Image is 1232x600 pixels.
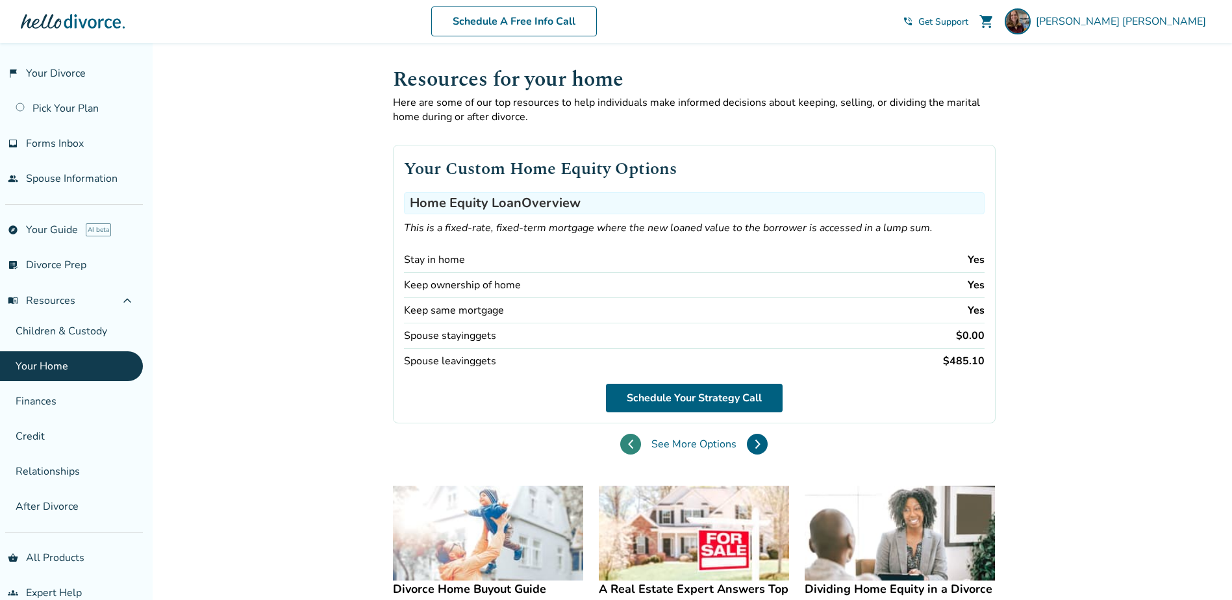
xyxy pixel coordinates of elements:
[903,16,913,27] span: phone_in_talk
[8,260,18,270] span: list_alt_check
[805,486,995,598] a: Dividing Home Equity in a DivorceDividing Home Equity in a Divorce
[404,278,521,292] div: Keep ownership of home
[8,588,18,598] span: groups
[404,156,985,182] h2: Your Custom Home Equity Options
[404,329,496,343] div: Spouse staying gets
[1036,14,1211,29] span: [PERSON_NAME] [PERSON_NAME]
[956,329,985,343] div: $0.00
[393,486,583,581] img: Divorce Home Buyout Guide
[599,486,789,581] img: A Real Estate Expert Answers Top Questions About Divorce and the Home
[393,64,996,95] h1: Resources for your home
[8,173,18,184] span: people
[943,354,985,368] div: $485.10
[393,486,583,598] a: Divorce Home Buyout GuideDivorce Home Buyout Guide
[393,581,583,597] h4: Divorce Home Buyout Guide
[968,303,985,318] div: Yes
[651,437,736,451] span: See More Options
[393,95,996,124] p: Here are some of our top resources to help individuals make informed decisions about keeping, sel...
[8,225,18,235] span: explore
[968,278,985,292] div: Yes
[8,295,18,306] span: menu_book
[1167,538,1232,600] iframe: Chat Widget
[8,294,75,308] span: Resources
[404,192,985,214] h3: Home Equity Loan Overview
[918,16,968,28] span: Get Support
[979,14,994,29] span: shopping_cart
[26,136,84,151] span: Forms Inbox
[404,303,504,318] div: Keep same mortgage
[404,219,985,237] p: This is a fixed-rate, fixed-term mortgage where the new loaned value to the borrower is accessed ...
[86,223,111,236] span: AI beta
[8,68,18,79] span: flag_2
[431,6,597,36] a: Schedule A Free Info Call
[805,581,995,597] h4: Dividing Home Equity in a Divorce
[606,384,783,412] a: Schedule Your Strategy Call
[968,253,985,267] div: Yes
[8,553,18,563] span: shopping_basket
[404,354,496,368] div: Spouse leaving gets
[119,293,135,308] span: expand_less
[1005,8,1031,34] img: Jennifer
[805,486,995,581] img: Dividing Home Equity in a Divorce
[903,16,968,28] a: phone_in_talkGet Support
[8,138,18,149] span: inbox
[404,253,465,267] div: Stay in home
